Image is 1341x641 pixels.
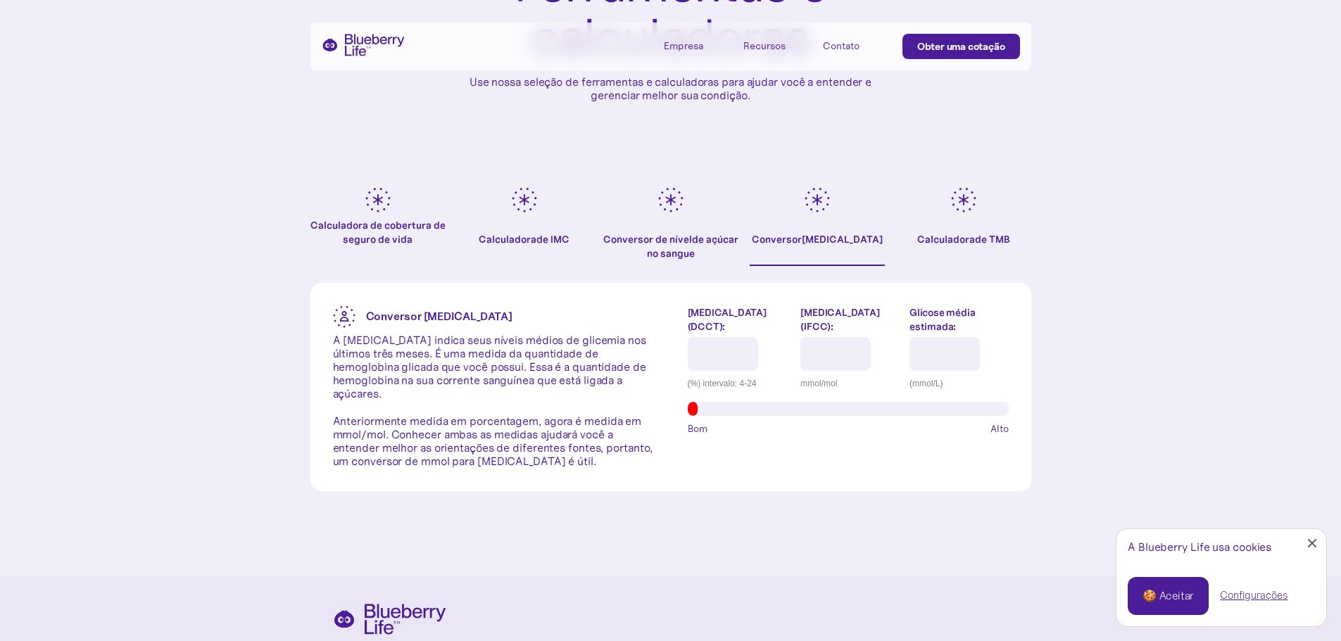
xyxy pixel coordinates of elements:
div: Recursos [743,34,807,57]
a: Calculadorade IMC [457,187,592,266]
a: Contato [823,34,886,57]
font: de IMC [536,233,569,246]
font: Use nossa seleção de ferramentas e calculadoras para ajudar você a entender e gerenciar melhor su... [470,75,871,102]
font: 🍪 Aceitar [1142,589,1194,602]
font: [MEDICAL_DATA] (IFCC): [800,306,879,333]
font: Configurações [1220,589,1288,602]
font: Obter uma cotação [917,40,1005,52]
font: Empresa [664,39,703,52]
font: Recursos [743,39,786,52]
font: Anteriormente medida em porcentagem, agora é medida em mmol/mol. Conhecer ambas as medidas ajudar... [333,414,653,469]
font: Calculadora [479,233,536,246]
font: [MEDICAL_DATA] [802,233,883,246]
a: 🍪 Aceitar [1128,577,1209,615]
font: [MEDICAL_DATA] (DCCT): [688,306,767,333]
a: Calculadora de cobertura de seguro de vida [310,187,446,266]
a: Conversor[MEDICAL_DATA] [750,187,885,266]
font: Calculadora [917,233,975,246]
font: (%) intervalo: 4-24 [688,379,757,388]
font: (mmol/L) [909,379,943,388]
font: Alto [990,422,1009,435]
div: Empresa [664,34,727,57]
font: de TMB [975,233,1010,246]
a: lar [322,34,405,56]
a: Configurações [1220,588,1288,603]
font: de açúcar no sangue [647,233,738,260]
a: Conversor de nívelde açúcar no sangue [603,187,738,266]
font: Glicose média estimada: [909,306,975,333]
a: Obter uma cotação [902,34,1020,59]
font: Conversor [MEDICAL_DATA] [366,309,513,323]
font: Bom [688,422,707,435]
font: Conversor [752,233,802,246]
font: mmol/mol [800,379,837,388]
font: Conversor de nível [603,233,692,246]
font: A Blueberry Life usa cookies [1128,540,1271,554]
font: Contato [823,39,860,52]
font: A [MEDICAL_DATA] indica seus níveis médios de glicemia nos últimos três meses. É uma medida da qu... [333,333,646,401]
font: Calculadora de cobertura de seguro de vida [310,219,446,246]
a: Calculadorade TMB [896,187,1031,266]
